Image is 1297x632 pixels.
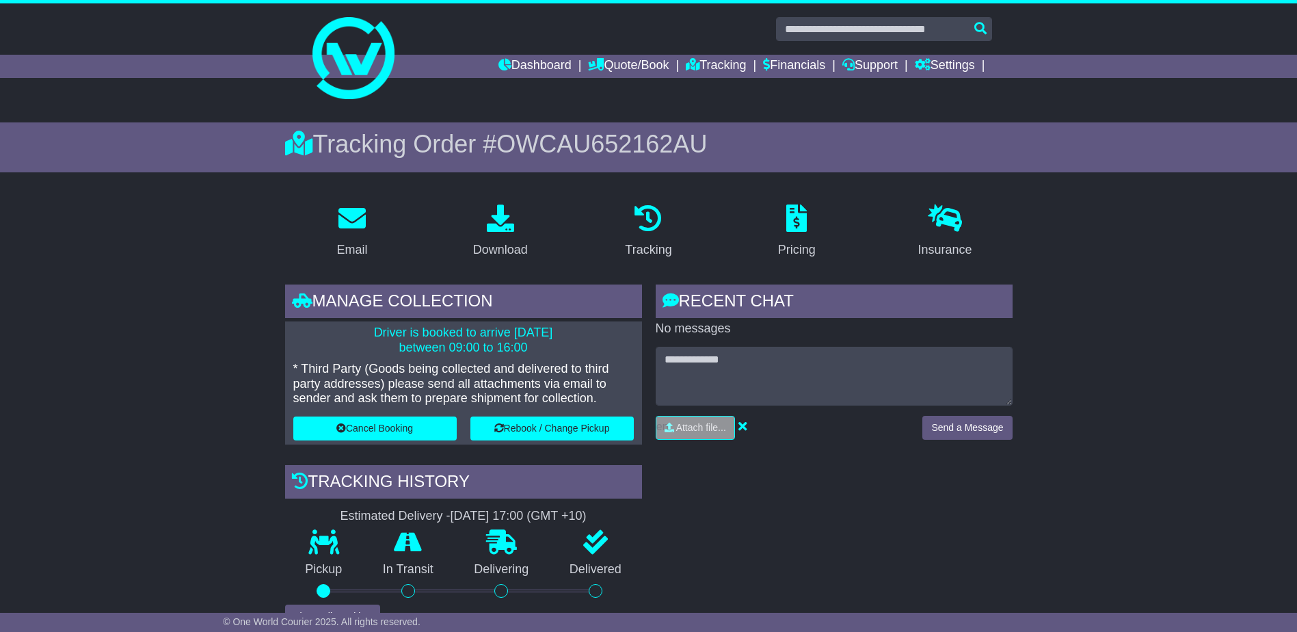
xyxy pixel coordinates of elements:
[451,509,587,524] div: [DATE] 17:00 (GMT +10)
[285,129,1013,159] div: Tracking Order #
[656,321,1013,337] p: No messages
[842,55,898,78] a: Support
[915,55,975,78] a: Settings
[616,200,680,264] a: Tracking
[223,616,420,627] span: © One World Courier 2025. All rights reserved.
[285,562,363,577] p: Pickup
[285,465,642,502] div: Tracking history
[454,562,550,577] p: Delivering
[778,241,816,259] div: Pricing
[625,241,671,259] div: Tracking
[909,200,981,264] a: Insurance
[496,130,707,158] span: OWCAU652162AU
[362,562,454,577] p: In Transit
[285,605,380,629] button: View Full Tracking
[470,417,634,440] button: Rebook / Change Pickup
[686,55,746,78] a: Tracking
[763,55,825,78] a: Financials
[285,509,642,524] div: Estimated Delivery -
[293,417,457,440] button: Cancel Booking
[336,241,367,259] div: Email
[285,285,642,321] div: Manage collection
[498,55,572,78] a: Dashboard
[918,241,972,259] div: Insurance
[464,200,537,264] a: Download
[327,200,376,264] a: Email
[656,285,1013,321] div: RECENT CHAT
[473,241,528,259] div: Download
[549,562,642,577] p: Delivered
[293,362,634,406] p: * Third Party (Goods being collected and delivered to third party addresses) please send all atta...
[588,55,669,78] a: Quote/Book
[293,326,634,355] p: Driver is booked to arrive [DATE] between 09:00 to 16:00
[769,200,825,264] a: Pricing
[922,416,1012,440] button: Send a Message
